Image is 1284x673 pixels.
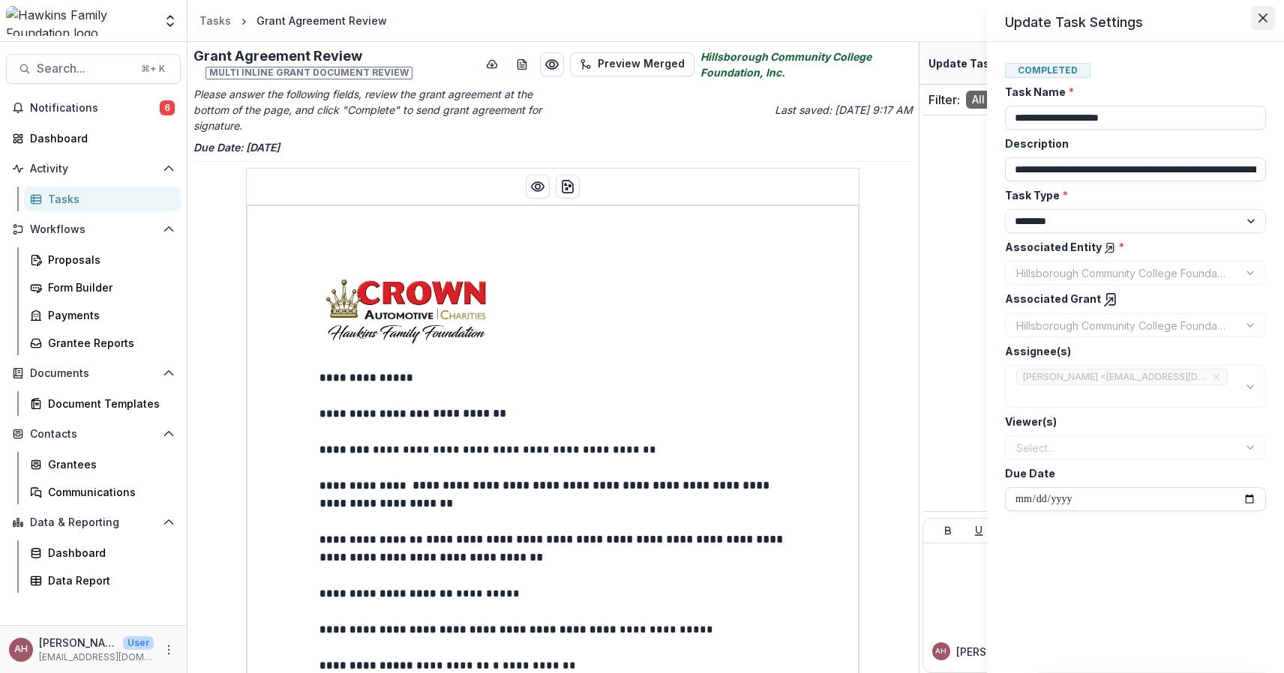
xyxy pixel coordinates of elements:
[1005,84,1257,100] label: Task Name
[1251,6,1275,30] button: Close
[1005,63,1090,78] span: Completed
[1005,187,1257,203] label: Task Type
[1005,414,1257,429] label: Viewer(s)
[1005,291,1257,307] label: Associated Grant
[1005,343,1257,359] label: Assignee(s)
[1005,465,1257,481] label: Due Date
[1005,136,1257,151] label: Description
[1005,239,1257,255] label: Associated Entity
